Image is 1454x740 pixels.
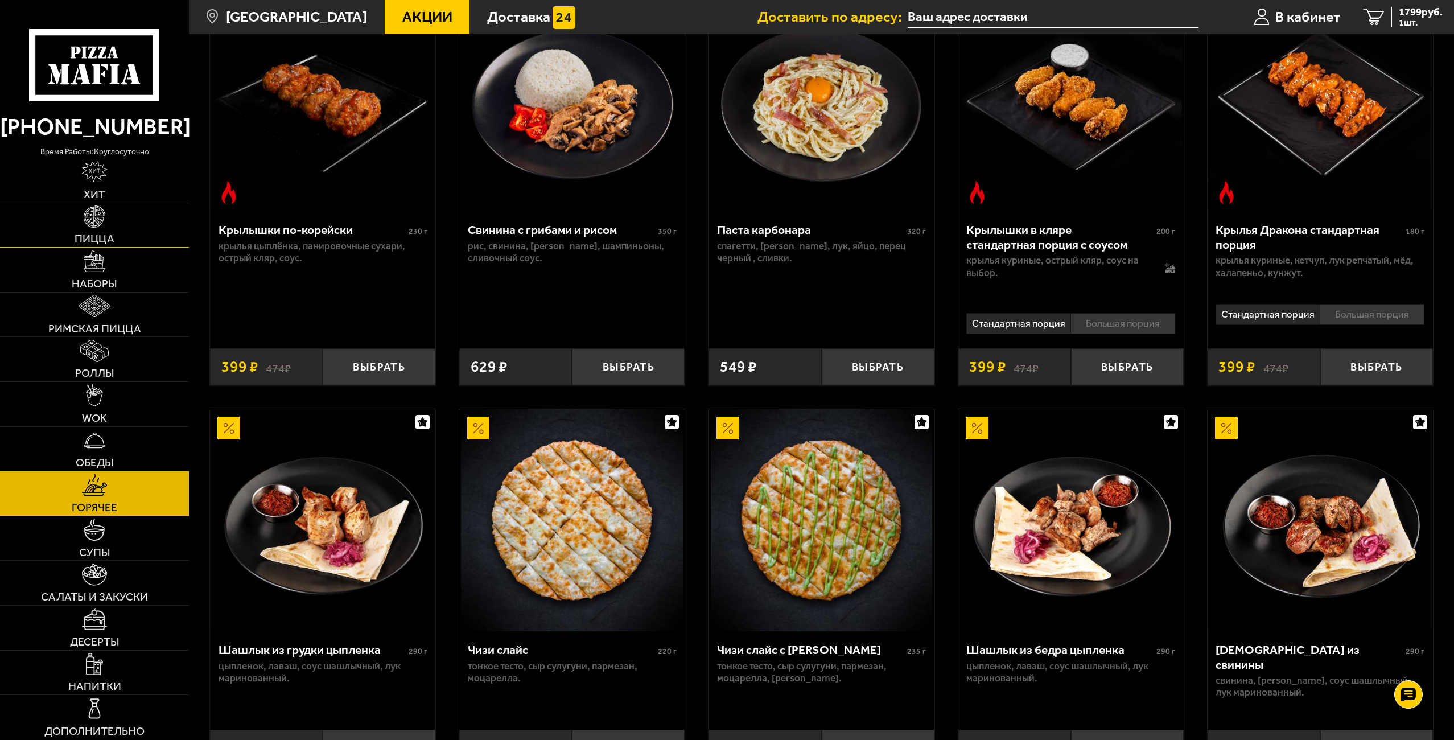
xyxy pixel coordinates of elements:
span: 1 шт. [1399,18,1443,27]
button: Выбрать [572,348,685,385]
span: 220 г [658,647,677,656]
div: 0 [1208,299,1433,337]
a: АкционныйЧизи слайс [459,409,685,631]
img: Шашлык из бедра цыпленка [960,409,1182,631]
div: Шашлык из грудки цыпленка [219,643,406,657]
s: 474 ₽ [1014,359,1039,375]
span: 399 ₽ [221,359,258,375]
p: крылья куриные, острый кляр, соус на выбор. [966,254,1150,279]
span: 399 ₽ [969,359,1006,375]
div: Чизи слайс [468,643,655,657]
div: Крылышки по-корейски [219,223,406,237]
p: крылья куриные, кетчуп, лук репчатый, мёд, халапеньо, кунжут. [1216,254,1424,279]
li: Большая порция [1320,304,1424,325]
img: Острое блюдо [217,181,240,204]
span: Дополнительно [44,726,145,737]
span: WOK [82,413,107,424]
span: Доставить по адресу: [757,10,908,24]
span: Доставка [487,10,550,24]
span: 230 г [409,227,427,236]
button: Выбрать [822,348,934,385]
span: 290 г [1156,647,1175,656]
img: 15daf4d41897b9f0e9f617042186c801.svg [553,6,575,29]
img: Шашлык из свинины [1209,409,1431,631]
s: 474 ₽ [266,359,291,375]
span: Десерты [70,636,120,648]
s: 474 ₽ [1263,359,1288,375]
li: Стандартная порция [1216,304,1320,325]
span: Римская пицца [48,323,141,335]
img: Острое блюдо [966,181,988,204]
input: Ваш адрес доставки [908,7,1198,28]
li: Стандартная порция [966,313,1070,334]
span: [GEOGRAPHIC_DATA] [226,10,367,24]
span: Наборы [72,278,117,290]
li: Большая порция [1070,313,1175,334]
span: Пицца [75,233,114,245]
span: 549 ₽ [720,359,757,375]
div: Шашлык из бедра цыпленка [966,643,1154,657]
span: 235 г [907,647,926,656]
span: Акции [402,10,452,24]
a: АкционныйЧизи слайс с соусом Ранч [709,409,934,631]
img: Акционный [966,417,988,439]
span: 629 ₽ [471,359,508,375]
div: Свинина с грибами и рисом [468,223,655,237]
span: 320 г [907,227,926,236]
div: [DEMOGRAPHIC_DATA] из свинины [1216,643,1403,672]
a: АкционныйШашлык из бедра цыпленка [958,409,1184,631]
span: Напитки [68,681,121,692]
div: Чизи слайс с [PERSON_NAME] [717,643,904,657]
span: Горячее [72,502,117,513]
img: Шашлык из грудки цыпленка [212,409,434,631]
button: Выбрать [1071,348,1184,385]
div: Паста карбонара [717,223,904,237]
span: 200 г [1156,227,1175,236]
span: Роллы [75,368,114,379]
p: спагетти, [PERSON_NAME], лук, яйцо, перец черный , сливки. [717,240,926,265]
span: 399 ₽ [1218,359,1255,375]
span: Обеды [76,457,114,468]
p: крылья цыплёнка, панировочные сухари, острый кляр, соус. [219,240,427,265]
div: Крылья Дракона стандартная порция [1216,223,1403,252]
span: 290 г [409,647,427,656]
span: Хит [84,189,105,200]
img: Акционный [1215,417,1238,439]
span: 350 г [658,227,677,236]
span: Супы [79,547,110,558]
img: Чизи слайс [461,409,683,631]
button: Выбрать [1320,348,1433,385]
img: Акционный [716,417,739,439]
button: Выбрать [323,348,435,385]
p: рис, свинина, [PERSON_NAME], шампиньоны, сливочный соус. [468,240,677,265]
p: тонкое тесто, сыр сулугуни, пармезан, моцарелла. [468,660,677,685]
span: Пушкин, Анциферовская улица, 9В [908,7,1198,28]
p: свинина, [PERSON_NAME], соус шашлычный, лук маринованный. [1216,675,1424,699]
p: цыпленок, лаваш, соус шашлычный, лук маринованный. [966,660,1175,685]
img: Чизи слайс с соусом Ранч [711,409,933,631]
img: Акционный [467,417,490,439]
span: 180 г [1406,227,1424,236]
span: 290 г [1406,647,1424,656]
a: АкционныйШашлык из грудки цыпленка [210,409,435,631]
a: АкционныйШашлык из свинины [1208,409,1433,631]
span: 1799 руб. [1399,7,1443,18]
p: тонкое тесто, сыр сулугуни, пармезан, моцарелла, [PERSON_NAME]. [717,660,926,685]
img: Акционный [217,417,240,439]
span: Салаты и закуски [41,591,148,603]
img: Острое блюдо [1215,181,1238,204]
div: Крылышки в кляре стандартная порция c соусом [966,223,1154,252]
span: В кабинет [1275,10,1341,24]
p: цыпленок, лаваш, соус шашлычный, лук маринованный. [219,660,427,685]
